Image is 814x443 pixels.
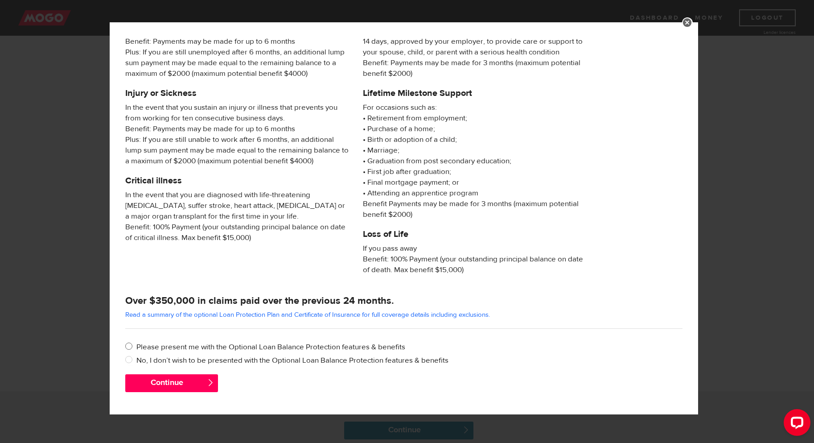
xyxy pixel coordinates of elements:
[125,25,349,79] span: If you are Laid Off Without Cause Benefit: Payments may be made for up to 6 months Plus: If you a...
[125,374,218,392] button: Continue
[125,88,349,99] h5: Injury or Sickness
[363,229,587,240] h5: Loss of Life
[363,102,587,113] span: For occasions such as:
[125,355,136,366] input: No, I don’t wish to be presented with the Optional Loan Balance Protection features & benefits
[777,406,814,443] iframe: LiveChat chat widget
[363,88,587,99] h5: Lifetime Milestone Support
[363,25,587,79] span: An unpaid leave of absence from your employment for more than 14 days, approved by your employer,...
[363,102,587,220] p: • Retirement from employment; • Purchase of a home; • Birth or adoption of a child; • Marriage; •...
[136,355,682,366] label: No, I don’t wish to be presented with the Optional Loan Balance Protection features & benefits
[207,379,214,386] span: 
[125,102,349,166] span: In the event that you sustain an injury or illness that prevents you from working for ten consecu...
[125,342,136,353] input: Please present me with the Optional Loan Balance Protection features & benefits
[363,243,587,275] span: If you pass away Benefit: 100% Payment (your outstanding principal balance on date of death. Max ...
[136,342,682,352] label: Please present me with the Optional Loan Balance Protection features & benefits
[125,311,490,319] a: Read a summary of the optional Loan Protection Plan and Certificate of Insurance for full coverag...
[125,175,349,186] h5: Critical illness
[125,190,349,243] span: In the event that you are diagnosed with life-threatening [MEDICAL_DATA], suffer stroke, heart at...
[125,294,682,307] h4: Over $350,000 in claims paid over the previous 24 months.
